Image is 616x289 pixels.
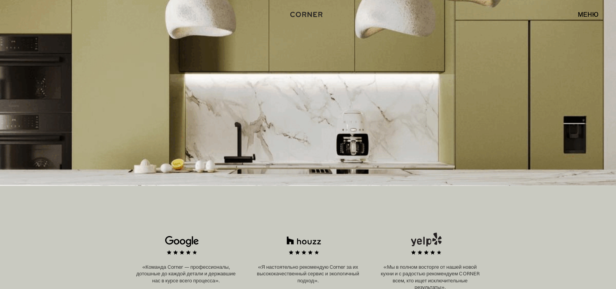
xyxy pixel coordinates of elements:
[257,264,359,284] font: «Я настоятельно рекомендую Corner за их высококачественный сервис и экологичный подход».
[136,264,236,284] font: «Команда Corner — профессионалы, дотошные до каждой детали и державшие нас в курсе всего процесса».
[578,11,598,18] font: меню
[570,8,598,21] div: меню
[286,9,330,19] a: дом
